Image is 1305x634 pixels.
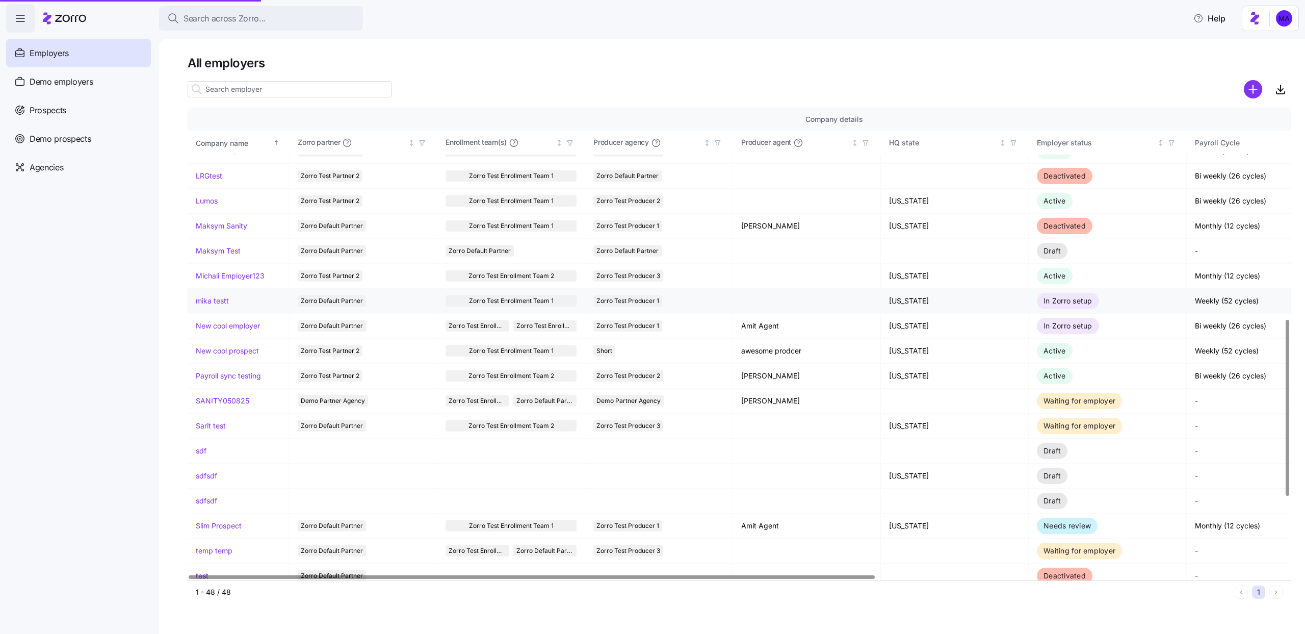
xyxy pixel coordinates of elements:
[469,345,554,357] span: Zorro Test Enrollment Team 1
[159,6,363,31] button: Search across Zorro...
[196,546,232,556] a: temp temp
[596,195,660,207] span: Zorro Test Producer 2
[196,196,218,206] a: Lumos
[881,514,1029,539] td: [US_STATE]
[596,420,660,432] span: Zorro Test Producer 3
[196,137,271,148] div: Company name
[196,321,260,331] a: New cool employer
[301,170,359,182] span: Zorro Test Partner 2
[881,464,1029,489] td: [US_STATE]
[881,214,1029,239] td: [US_STATE]
[733,339,881,364] td: awesome prodcer
[301,370,359,382] span: Zorro Test Partner 2
[596,320,659,332] span: Zorro Test Producer 1
[585,131,733,155] th: Producer agencyNot sorted
[596,370,660,382] span: Zorro Test Producer 2
[30,161,63,174] span: Agencies
[1043,446,1061,455] span: Draft
[6,124,151,153] a: Demo prospects
[516,395,574,407] span: Zorro Default Partner
[881,414,1029,439] td: [US_STATE]
[301,520,363,531] span: Zorro Default Partner
[449,545,506,556] span: Zorro Test Enrollment Team 1
[1043,371,1066,380] span: Active
[468,420,554,432] span: Zorro Test Enrollment Team 2
[301,395,365,407] span: Demo Partner Agency
[1043,346,1066,355] span: Active
[1043,521,1091,530] span: Needs review
[301,245,363,257] span: Zorro Default Partner
[741,138,791,148] span: Producer agent
[733,214,881,239] td: [PERSON_NAME]
[596,545,660,556] span: Zorro Test Producer 3
[881,131,1029,155] th: HQ stateNot sorted
[196,221,247,231] a: Maksym Sanity
[733,364,881,389] td: [PERSON_NAME]
[596,270,660,282] span: Zorro Test Producer 3
[733,514,881,539] td: Amit Agent
[6,67,151,96] a: Demo employers
[1043,146,1066,155] span: Active
[1252,586,1265,599] button: 1
[1029,131,1187,155] th: Employer statusNot sorted
[1157,139,1164,146] div: Not sorted
[1043,246,1061,255] span: Draft
[449,245,511,257] span: Zorro Default Partner
[449,320,506,332] span: Zorro Test Enrollment Team 2
[999,139,1006,146] div: Not sorted
[469,520,554,531] span: Zorro Test Enrollment Team 1
[596,245,659,257] span: Zorro Default Partner
[733,314,881,339] td: Amit Agent
[196,296,229,306] a: mika testt
[1043,221,1086,230] span: Deactivated
[1195,137,1303,148] div: Payroll Cycle
[196,521,242,531] a: Slim Prospect
[30,133,91,145] span: Demo prospects
[1043,471,1061,480] span: Draft
[596,520,659,531] span: Zorro Test Producer 1
[469,220,554,232] span: Zorro Test Enrollment Team 1
[596,395,661,407] span: Demo Partner Agency
[1043,321,1092,330] span: In Zorro setup
[196,587,1231,597] div: 1 - 48 / 48
[196,496,217,506] a: sdfsdf
[596,345,612,357] span: Short
[301,545,363,556] span: Zorro Default Partner
[1043,196,1066,205] span: Active
[196,171,222,181] a: LRGtest
[556,139,563,146] div: Not sorted
[196,446,206,456] a: sdf
[1043,496,1061,505] span: Draft
[188,131,290,155] th: Company nameSorted ascending
[596,170,659,182] span: Zorro Default Partner
[593,138,649,148] span: Producer agency
[301,295,363,307] span: Zorro Default Partner
[703,139,711,146] div: Not sorted
[196,571,208,581] a: test
[408,139,415,146] div: Not sorted
[596,295,659,307] span: Zorro Test Producer 1
[1185,8,1234,29] button: Help
[196,396,249,406] a: SANITY050825
[301,195,359,207] span: Zorro Test Partner 2
[449,395,506,407] span: Zorro Test Enrollment Team 1
[469,170,554,182] span: Zorro Test Enrollment Team 1
[516,320,574,332] span: Zorro Test Enrollment Team 1
[733,389,881,414] td: [PERSON_NAME]
[881,314,1029,339] td: [US_STATE]
[301,220,363,232] span: Zorro Default Partner
[188,55,1291,71] h1: All employers
[1235,586,1248,599] button: Previous page
[1043,546,1115,555] span: Waiting for employer
[30,75,93,88] span: Demo employers
[196,421,226,431] a: Sarit test
[881,264,1029,289] td: [US_STATE]
[30,47,69,60] span: Employers
[1193,12,1225,24] span: Help
[301,270,359,282] span: Zorro Test Partner 2
[301,320,363,332] span: Zorro Default Partner
[733,131,881,155] th: Producer agentNot sorted
[1244,80,1262,98] svg: add icon
[1043,171,1086,180] span: Deactivated
[6,96,151,124] a: Prospects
